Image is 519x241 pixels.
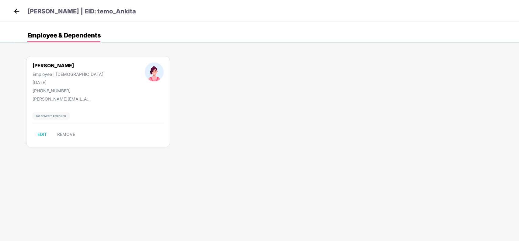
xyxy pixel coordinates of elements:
[33,129,52,139] button: EDIT
[27,32,101,38] div: Employee & Dependents
[12,7,21,16] img: back
[52,129,80,139] button: REMOVE
[33,112,70,120] img: svg+xml;base64,PHN2ZyB4bWxucz0iaHR0cDovL3d3dy53My5vcmcvMjAwMC9zdmciIHdpZHRoPSIxMjIiIGhlaWdodD0iMj...
[27,7,136,16] p: [PERSON_NAME] | EID: temo_Ankita
[145,62,164,81] img: profileImage
[57,132,75,137] span: REMOVE
[37,132,47,137] span: EDIT
[33,62,103,69] div: [PERSON_NAME]
[33,96,93,101] div: [PERSON_NAME][EMAIL_ADDRESS][DOMAIN_NAME]
[33,80,103,85] div: [DATE]
[33,72,103,77] div: Employee | [DEMOGRAPHIC_DATA]
[33,88,103,93] div: [PHONE_NUMBER]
